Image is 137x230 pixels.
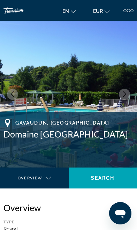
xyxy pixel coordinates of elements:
[119,89,130,100] button: Next image
[15,120,109,126] span: Gavaudun, [GEOGRAPHIC_DATA]
[62,8,69,14] span: en
[109,202,131,224] iframe: Bouton de lancement de la fenêtre de messagerie
[3,202,134,213] h2: Overview
[91,175,115,181] span: Search
[90,6,113,16] button: Change currency
[93,8,103,14] span: EUR
[3,220,116,224] div: Type
[59,6,79,16] button: Change language
[3,129,134,139] h1: Domaine [GEOGRAPHIC_DATA]
[7,89,18,100] button: Previous image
